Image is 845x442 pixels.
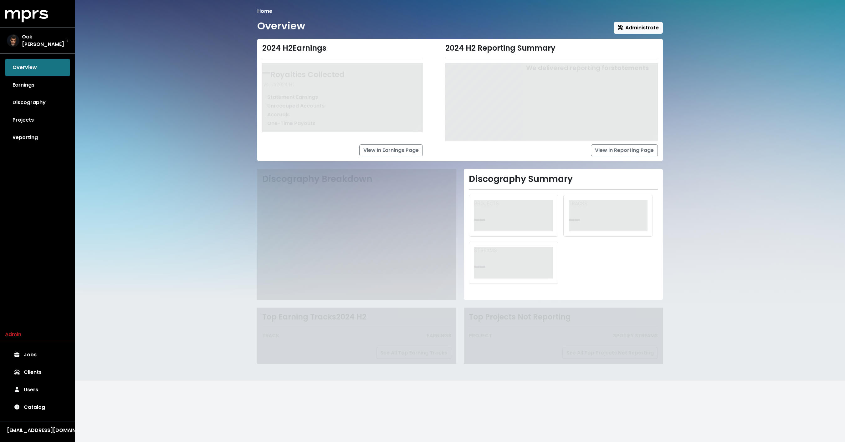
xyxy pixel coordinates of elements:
a: Clients [5,364,70,381]
a: Jobs [5,346,70,364]
a: mprs logo [5,12,48,19]
a: Users [5,381,70,399]
img: The selected account / producer [7,34,19,47]
a: Projects [5,111,70,129]
a: View In Earnings Page [359,144,423,156]
nav: breadcrumb [257,8,663,15]
h2: Discography Summary [469,174,658,184]
button: Administrate [614,22,663,34]
span: Administrate [618,24,659,31]
a: Discography [5,94,70,111]
span: Oak [PERSON_NAME] [22,33,66,48]
a: Reporting [5,129,70,146]
li: Home [257,8,272,15]
a: Earnings [5,76,70,94]
a: View In Reporting Page [591,144,658,156]
div: 2024 H2 Reporting Summary [445,44,658,53]
div: 2024 H2 Earnings [262,44,423,53]
a: Catalog [5,399,70,416]
button: [EMAIL_ADDRESS][DOMAIN_NAME] [5,426,70,434]
div: [EMAIL_ADDRESS][DOMAIN_NAME] [7,427,68,434]
h1: Overview [257,20,305,32]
